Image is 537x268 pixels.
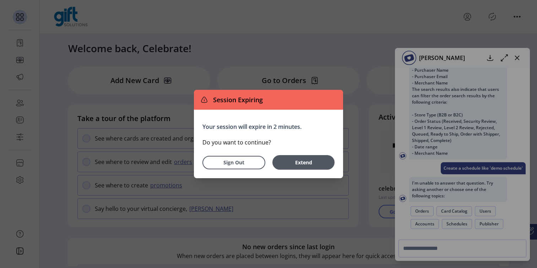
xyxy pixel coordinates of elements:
span: Sign Out [212,159,256,166]
span: Extend [276,159,331,166]
button: Sign Out [202,156,265,169]
button: Extend [272,155,335,170]
span: Session Expiring [210,95,263,105]
p: Do you want to continue? [202,138,335,147]
p: Your session will expire in 2 minutes. [202,122,335,131]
